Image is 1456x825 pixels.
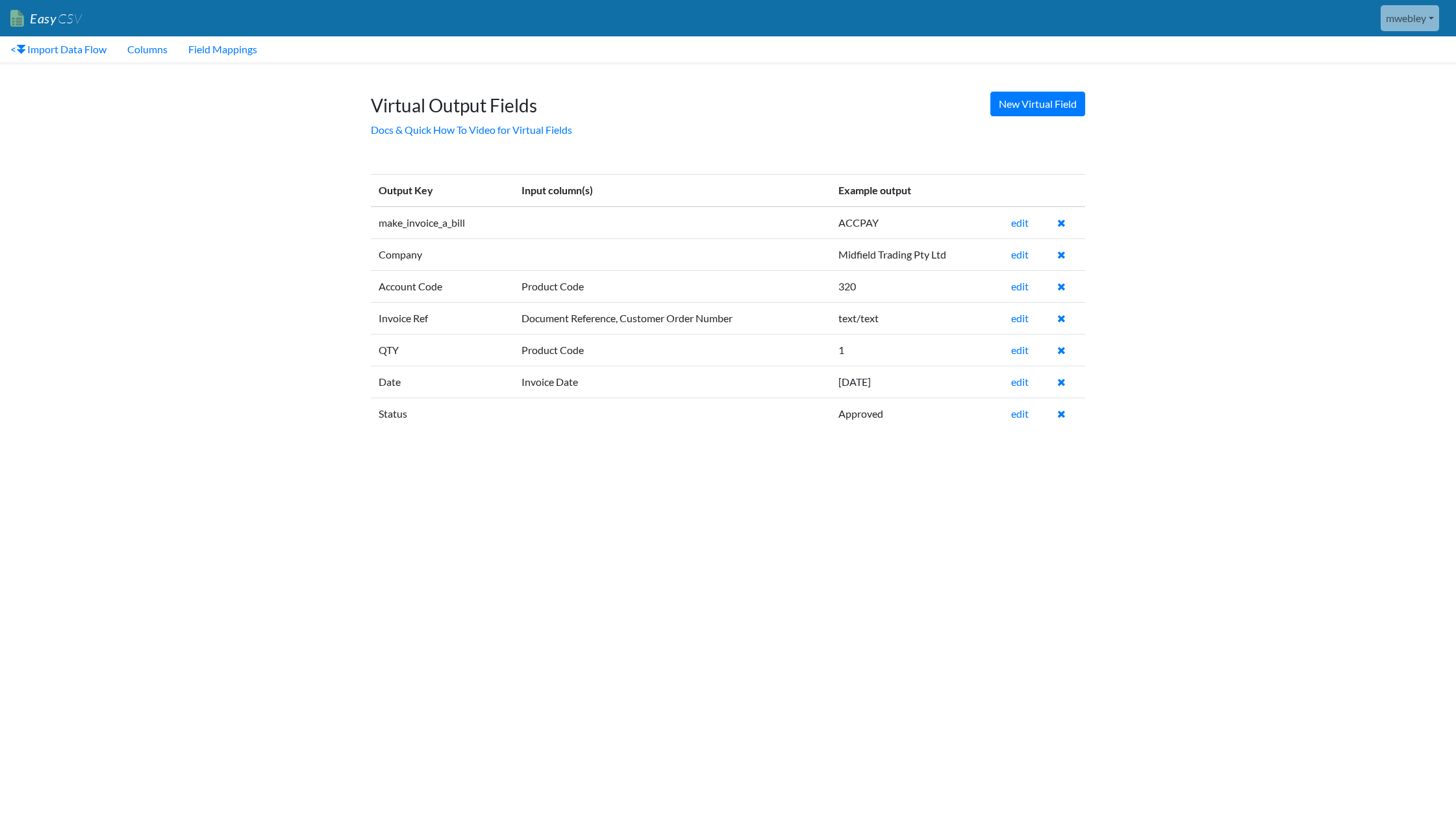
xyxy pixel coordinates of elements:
[514,366,831,398] td: Invoice Date
[831,334,1003,366] td: 1
[831,174,1003,207] th: Example output
[371,207,514,239] td: make_invoice_a_bill
[831,302,1003,334] td: text/text
[1011,407,1029,420] a: edit
[514,270,831,302] td: Product Code
[831,398,1003,429] td: Approved
[10,5,82,32] a: EasyCSV
[1011,216,1029,229] a: edit
[371,366,514,398] td: Date
[371,238,514,270] td: Company
[1381,5,1439,31] a: mwebley
[371,302,514,334] td: Invoice Ref
[831,238,1003,270] td: Midfield Trading Pty Ltd
[514,302,831,334] td: Document Reference, Customer Order Number
[1011,344,1029,356] a: edit
[371,82,1085,117] h1: Virtual Output Fields
[831,207,1003,239] td: ACCPAY
[514,334,831,366] td: Product Code
[831,270,1003,302] td: 320
[371,270,514,302] td: Account Code
[56,10,82,27] span: CSV
[1011,248,1029,260] a: edit
[371,398,514,429] td: Status
[514,174,831,207] th: Input column(s)
[1011,280,1029,292] a: edit
[1011,312,1029,324] a: edit
[1011,375,1029,388] a: edit
[831,366,1003,398] td: [DATE]
[371,123,572,136] a: Docs & Quick How To Video for Virtual Fields
[990,92,1085,116] a: New Virtual Field
[178,36,268,62] a: Field Mappings
[371,174,514,207] th: Output Key
[117,36,178,62] a: Columns
[371,334,514,366] td: QTY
